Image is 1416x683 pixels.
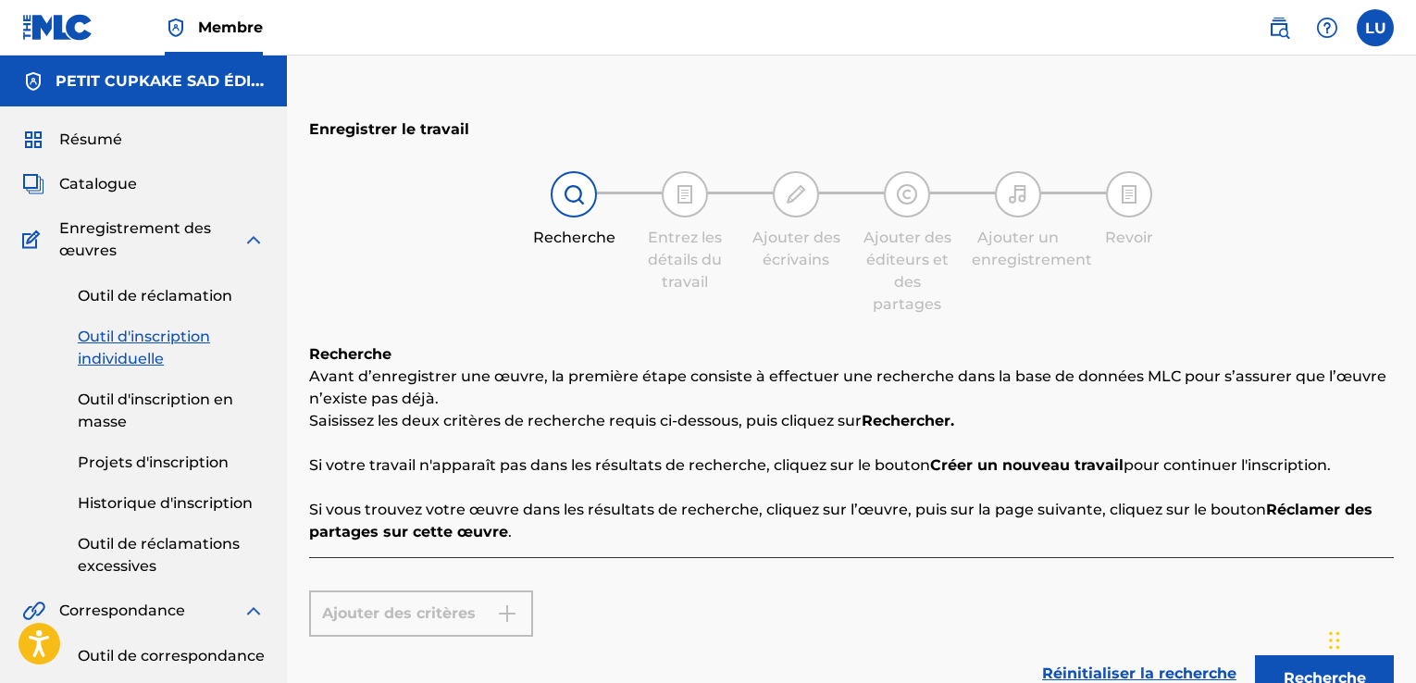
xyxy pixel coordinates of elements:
[22,129,44,151] img: Résumé
[309,456,930,474] font: Si votre travail n'apparaît pas dans les résultats de recherche, cliquez sur le bouton
[862,412,954,429] font: Rechercher.
[1316,17,1338,39] img: aide
[22,173,137,195] a: CatalogueCatalogue
[198,19,263,36] font: Membre
[59,219,211,259] font: Enregistrement des œuvres
[56,72,299,90] font: PETIT CUPKAKE SAD ÉDITIONS
[785,183,807,205] img: icône d'indicateur d'étape pour ajouter des rédacteurs
[1364,439,1416,573] iframe: Centre de ressources
[78,645,265,667] a: Outil de correspondance
[972,229,1092,268] font: Ajouter un enregistrement
[930,456,1124,474] font: Créer un nouveau travail
[78,391,233,430] font: Outil d'inscription en masse
[863,229,951,313] font: Ajouter des éditeurs et des partages
[1357,9,1394,46] div: Menu utilisateur
[242,229,265,251] img: développer
[78,533,265,577] a: Outil de réclamations excessives
[56,70,265,93] h5: PETIT CUPKAKE SAD ÉDITIONS
[22,229,46,251] img: Enregistrement des œuvres
[1323,594,1416,683] iframe: Widget de discussion
[22,173,44,195] img: Catalogue
[896,183,918,205] img: icône d'indicateur d'étape pour ajouter des éditeurs et des partages
[1329,613,1340,668] div: Glisser
[1268,17,1290,39] img: recherche
[59,602,185,619] font: Correspondance
[533,229,615,246] font: Recherche
[1323,594,1416,683] div: Widget de chat
[242,600,265,622] img: développer
[1007,183,1029,205] img: icône d'indicateur d'étape pour ajouter un enregistrement
[309,412,862,429] font: Saisissez les deux critères de recherche requis ci-dessous, puis cliquez sur
[309,120,469,138] font: Enregistrer le travail
[78,453,229,471] font: Projets d'inscription
[309,345,391,363] font: Recherche
[22,129,122,151] a: RésuméRésumé
[78,494,253,512] font: Historique d'inscription
[78,328,210,367] font: Outil d'inscription individuelle
[508,523,512,540] font: .
[78,535,240,575] font: Outil de réclamations excessives
[78,287,232,304] font: Outil de réclamation
[78,492,265,515] a: Historique d'inscription
[59,130,122,148] font: Résumé
[1042,664,1236,682] font: Réinitialiser la recherche
[563,183,585,205] img: icône d'indicateur d'étape pour la recherche
[1124,456,1331,474] font: pour continuer l'inscription.
[309,367,1386,407] font: Avant d’enregistrer une œuvre, la première étape consiste à effectuer une recherche dans la base ...
[648,229,722,291] font: Entrez les détails du travail
[752,229,840,268] font: Ajouter des écrivains
[1261,9,1298,46] a: Recherche publique
[22,70,44,93] img: Comptes
[59,175,137,192] font: Catalogue
[22,14,93,41] img: Logo du MLC
[1309,9,1346,46] div: Aide
[78,647,265,664] font: Outil de correspondance
[78,326,265,370] a: Outil d'inscription individuelle
[1118,183,1140,205] img: icône d'indicateur d'étape pour la révision
[309,501,1266,518] font: Si vous trouvez votre œuvre dans les résultats de recherche, cliquez sur l’œuvre, puis sur la pag...
[78,285,265,307] a: Outil de réclamation
[674,183,696,205] img: icône d'indicateur d'étape pour saisir les détails du travail
[165,17,187,39] img: Détenteur des droits supérieurs
[78,452,265,474] a: Projets d'inscription
[78,389,265,433] a: Outil d'inscription en masse
[1105,229,1153,246] font: Revoir
[22,600,45,622] img: Correspondance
